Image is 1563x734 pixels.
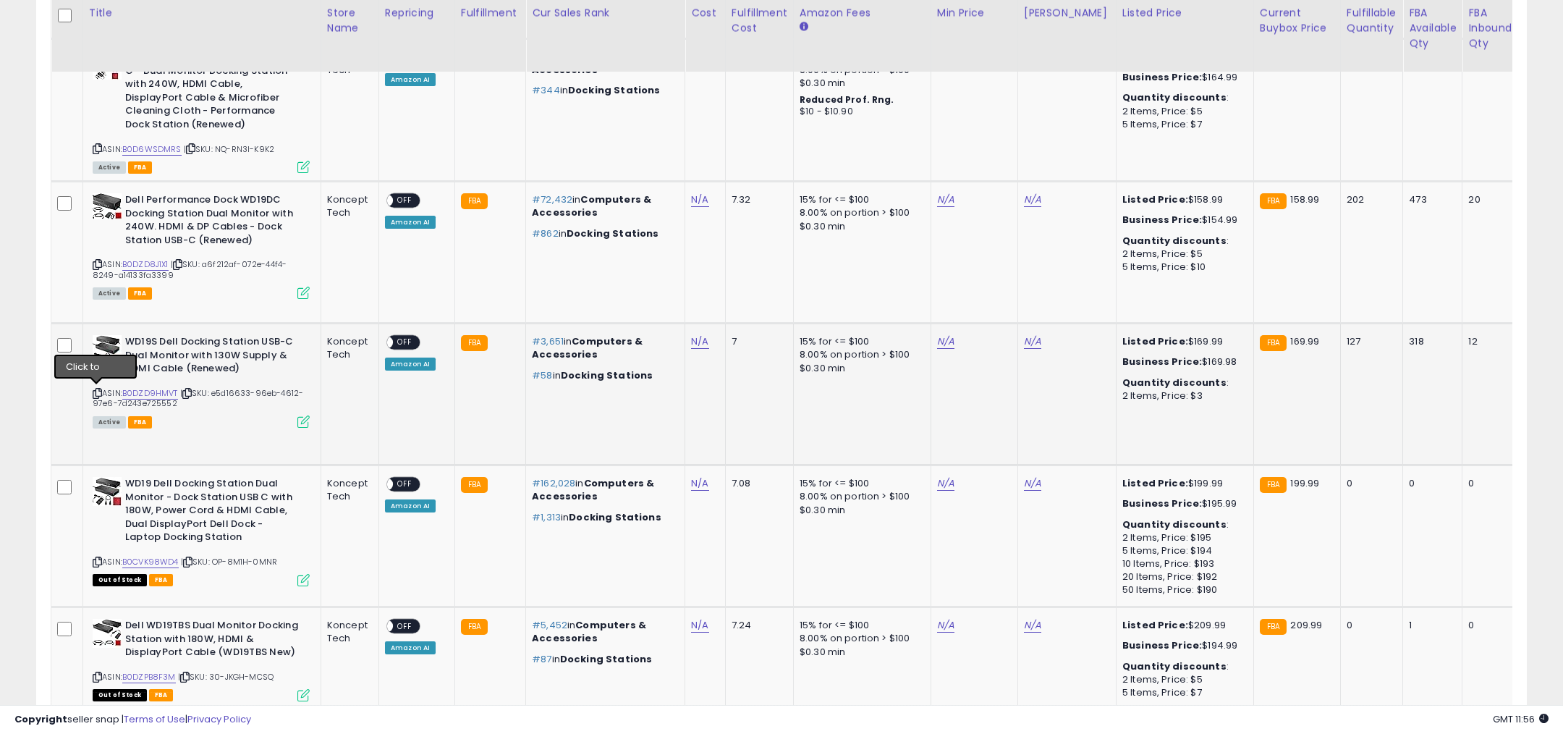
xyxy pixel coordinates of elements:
[1347,5,1397,35] div: Fulfillable Quantity
[1122,334,1188,348] b: Listed Price:
[691,334,708,349] a: N/A
[93,477,310,584] div: ASIN:
[800,335,920,348] div: 15% for <= $100
[1122,71,1242,84] div: $164.99
[1122,355,1242,368] div: $169.98
[1122,619,1242,632] div: $209.99
[1409,477,1451,490] div: 0
[93,574,147,586] span: All listings that are currently out of stock and unavailable for purchase on Amazon
[93,387,303,409] span: | SKU: e5d16633-96eb-4612-97e6-7d243e725552
[1468,335,1507,348] div: 12
[125,477,301,548] b: WD19 Dell Docking Station Dual Monitor - Dock Station USB C with 180W, Power Cord & HDMI Cable, D...
[1122,235,1242,248] div: :
[691,476,708,491] a: N/A
[532,369,674,382] p: in
[1122,214,1242,227] div: $154.99
[1122,583,1242,596] div: 50 Items, Price: $190
[122,143,182,156] a: B0D6WSDMRS
[1122,673,1242,686] div: 2 Items, Price: $5
[461,193,488,209] small: FBA
[800,632,920,645] div: 8.00% on portion > $100
[128,287,153,300] span: FBA
[128,161,153,174] span: FBA
[1122,118,1242,131] div: 5 Items, Price: $7
[93,51,310,172] div: ASIN:
[800,206,920,219] div: 8.00% on portion > $100
[532,193,572,206] span: #72,432
[1122,518,1242,531] div: :
[1260,619,1287,635] small: FBA
[327,619,368,645] div: Koncept Tech
[327,193,368,219] div: Koncept Tech
[149,689,174,701] span: FBA
[800,477,920,490] div: 15% for <= $100
[732,335,782,348] div: 7
[532,652,551,666] span: #87
[1122,90,1227,104] b: Quantity discounts
[1122,639,1242,652] div: $194.99
[327,477,368,503] div: Koncept Tech
[93,335,310,426] div: ASIN:
[1122,355,1202,368] b: Business Price:
[187,712,251,726] a: Privacy Policy
[125,335,301,379] b: WD19S Dell Docking Station USB-C Dual Monitor with 130W Supply & HDMI Cable (Renewed)
[1347,193,1392,206] div: 202
[532,334,564,348] span: #3,651
[1024,334,1041,349] a: N/A
[532,193,674,219] p: in
[1122,477,1242,490] div: $199.99
[1122,389,1242,402] div: 2 Items, Price: $3
[1122,476,1188,490] b: Listed Price:
[1024,5,1110,20] div: [PERSON_NAME]
[532,368,552,382] span: #58
[937,618,954,633] a: N/A
[532,618,646,645] span: Computers & Accessories
[125,193,301,250] b: Dell Performance Dock WD19DC Docking Station Dual Monitor with 240W. HDMI & DP Cables - Dock Stat...
[1122,544,1242,557] div: 5 Items, Price: $194
[1024,193,1041,207] a: N/A
[800,348,920,361] div: 8.00% on portion > $100
[532,476,654,503] span: Computers & Accessories
[1122,497,1202,510] b: Business Price:
[1122,234,1227,248] b: Quantity discounts
[461,619,488,635] small: FBA
[691,5,719,20] div: Cost
[1260,477,1287,493] small: FBA
[1122,570,1242,583] div: 20 Items, Price: $192
[800,362,920,375] div: $0.30 min
[800,93,894,106] b: Reduced Prof. Rng.
[532,334,643,361] span: Computers & Accessories
[1122,376,1227,389] b: Quantity discounts
[800,193,920,206] div: 15% for <= $100
[1409,5,1456,51] div: FBA Available Qty
[93,258,287,280] span: | SKU: a6f212af-072e-44f4-8249-a14133fa3399
[385,73,436,86] div: Amazon AI
[1409,193,1451,206] div: 473
[1468,5,1512,51] div: FBA inbound Qty
[800,77,920,90] div: $0.30 min
[93,619,122,648] img: 41S8EMwtyRL._SL40_.jpg
[1122,618,1188,632] b: Listed Price:
[1122,213,1202,227] b: Business Price:
[393,195,416,207] span: OFF
[93,335,122,364] img: 41i0DfdzIbL._SL40_.jpg
[128,416,153,429] span: FBA
[532,619,674,645] p: in
[937,476,954,491] a: N/A
[1122,531,1242,544] div: 2 Items, Price: $195
[1122,638,1202,652] b: Business Price:
[800,5,925,20] div: Amazon Fees
[560,652,652,666] span: Docking Stations
[181,556,277,568] span: | SKU: OP-8M1H-0MNR
[1122,5,1248,20] div: Listed Price
[122,387,178,400] a: B0DZD9HMVT
[732,5,787,35] div: Fulfillment Cost
[1468,619,1507,632] div: 0
[532,227,559,240] span: #862
[1409,335,1451,348] div: 318
[800,646,920,659] div: $0.30 min
[89,5,315,20] div: Title
[1024,618,1041,633] a: N/A
[532,618,567,632] span: #5,452
[1347,335,1392,348] div: 127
